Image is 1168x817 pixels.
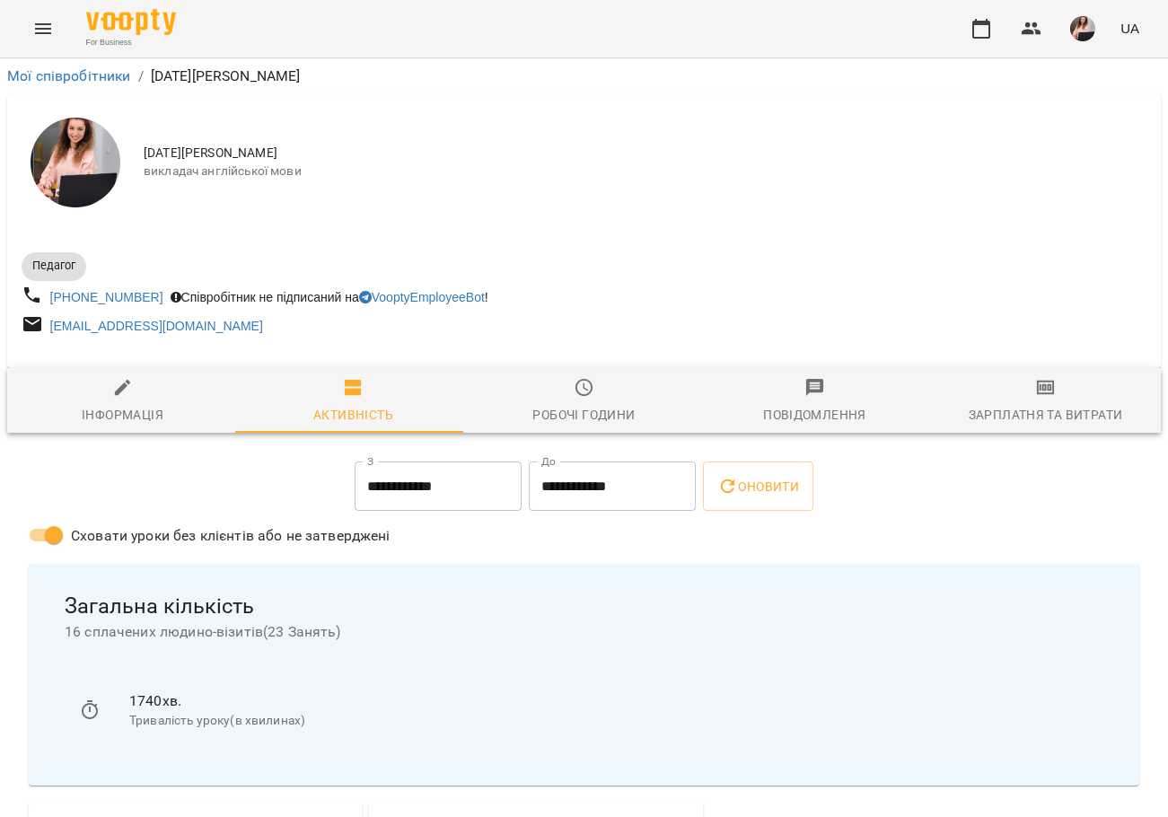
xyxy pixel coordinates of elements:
[313,404,393,426] div: Активність
[86,37,176,48] span: For Business
[50,319,263,333] a: [EMAIL_ADDRESS][DOMAIN_NAME]
[1113,12,1146,45] button: UA
[763,404,866,426] div: Повідомлення
[138,66,144,87] li: /
[969,404,1123,426] div: Зарплатня та Витрати
[1120,19,1139,38] span: UA
[144,145,1146,163] span: [DATE][PERSON_NAME]
[703,461,813,512] button: Оновити
[7,66,1161,87] nav: breadcrumb
[22,7,65,50] button: Menu
[1070,16,1095,41] img: ee17c4d82a51a8e023162b2770f32a64.jpg
[167,285,492,310] div: Співробітник не підписаний на !
[532,404,635,426] div: Робочі години
[144,163,1146,180] span: викладач англійської мови
[717,476,799,497] span: Оновити
[151,66,301,87] p: [DATE][PERSON_NAME]
[65,621,1103,643] span: 16 сплачених людино-візитів ( 23 Занять )
[7,67,131,84] a: Мої співробітники
[359,290,485,304] a: VooptyEmployeeBot
[65,593,1103,620] span: Загальна кількість
[129,690,1089,712] p: 1740 хв.
[86,9,176,35] img: Voopty Logo
[50,290,163,304] a: [PHONE_NUMBER]
[31,118,120,207] img: Коляда Юлія Алішерівна
[71,525,391,547] span: Сховати уроки без клієнтів або не затверджені
[82,404,163,426] div: Інформація
[22,258,86,274] span: Педагог
[129,712,1089,730] p: Тривалість уроку(в хвилинах)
